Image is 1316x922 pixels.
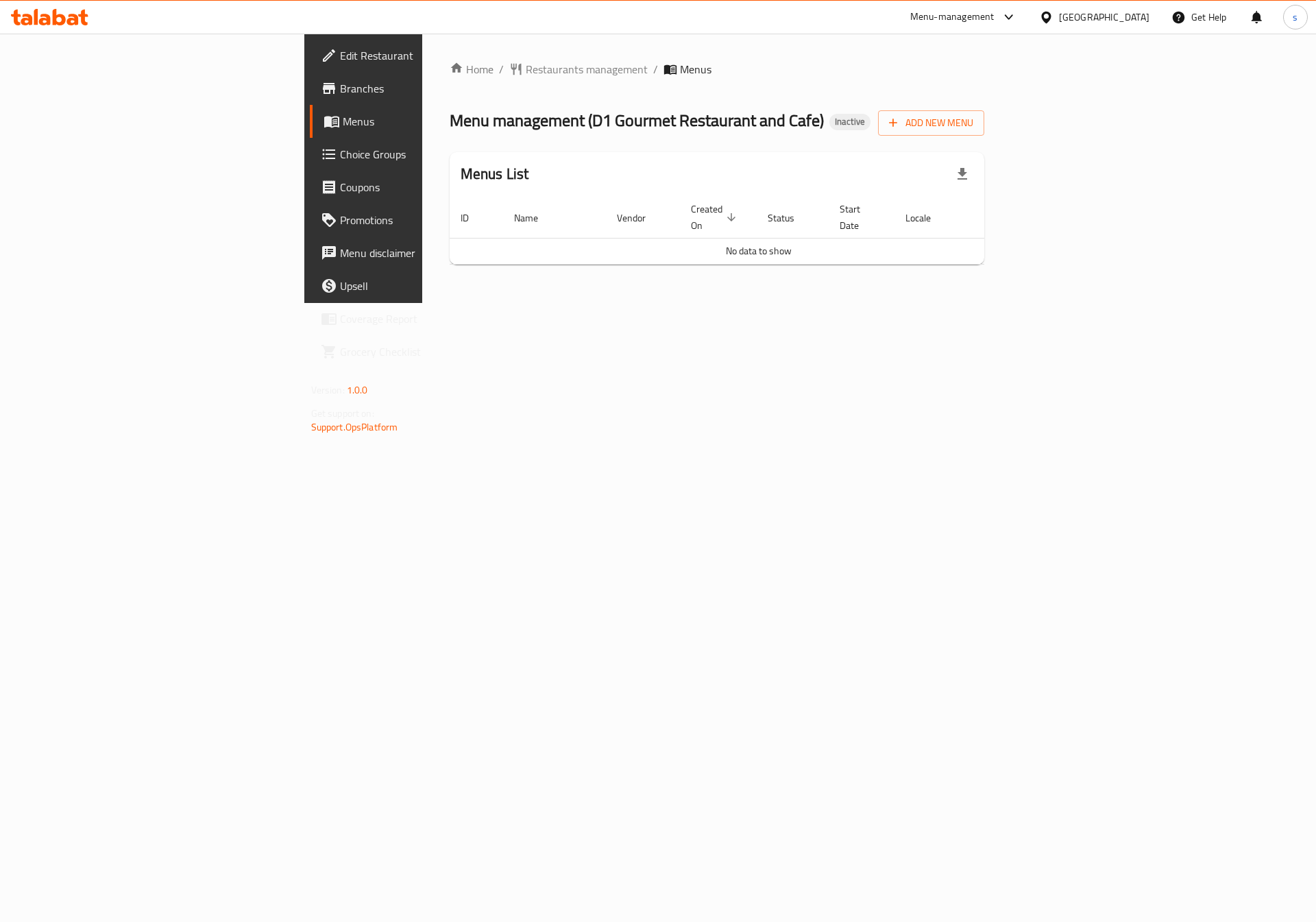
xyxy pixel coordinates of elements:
span: Locale [905,210,949,226]
a: Branches [310,72,524,105]
span: Status [768,210,812,226]
span: Edit Restaurant [340,47,513,64]
span: Add New Menu [889,114,973,132]
button: Add New Menu [878,110,984,136]
div: Menu-management [910,9,995,25]
span: No data to show [726,242,792,260]
span: Get support on: [311,404,374,422]
a: Coupons [310,171,524,204]
a: Edit Restaurant [310,39,524,72]
div: [GEOGRAPHIC_DATA] [1059,10,1149,25]
nav: breadcrumb [450,61,985,77]
span: s [1293,10,1297,25]
a: Restaurants management [509,61,648,77]
span: Inactive [829,116,870,128]
span: Restaurants management [526,61,648,77]
a: Coverage Report [310,302,524,335]
span: Version: [311,381,345,399]
table: enhanced table [450,197,1068,265]
span: Vendor [617,210,663,226]
a: Menus [310,105,524,138]
span: Grocery Checklist [340,343,513,360]
a: Promotions [310,204,524,236]
span: Promotions [340,212,513,228]
li: / [653,61,658,77]
a: Menu disclaimer [310,236,524,269]
div: Export file [946,158,979,191]
a: Support.OpsPlatform [311,418,398,436]
span: Coupons [340,179,513,195]
span: Coverage Report [340,311,513,327]
span: Branches [340,80,513,97]
div: Inactive [829,114,870,130]
span: Menus [680,61,711,77]
span: ID [461,210,487,226]
span: Created On [691,201,740,234]
a: Choice Groups [310,138,524,171]
th: Actions [965,197,1068,239]
span: Menus [343,113,513,130]
span: Menu disclaimer [340,245,513,261]
a: Upsell [310,269,524,302]
span: 1.0.0 [347,381,368,399]
span: Start Date [840,201,878,234]
span: Name [514,210,556,226]
span: Choice Groups [340,146,513,162]
a: Grocery Checklist [310,335,524,368]
h2: Menus List [461,164,529,184]
span: Menu management ( D1 Gourmet Restaurant and Cafe ) [450,105,824,136]
span: Upsell [340,278,513,294]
